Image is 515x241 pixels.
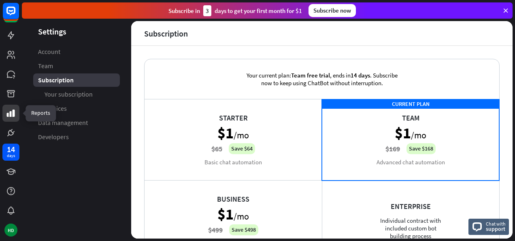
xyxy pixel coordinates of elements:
[486,220,506,228] span: Chat with
[38,76,74,84] span: Subscription
[38,133,69,141] span: Developers
[7,153,15,159] div: days
[4,224,17,237] div: HD
[7,146,15,153] div: 14
[38,47,60,56] span: Account
[291,71,330,79] span: Team free trial
[22,26,131,37] header: Settings
[33,116,120,129] a: Data management
[45,90,93,99] span: Your subscription
[38,62,53,70] span: Team
[351,71,370,79] span: 14 days
[33,102,120,115] a: Invoices
[235,59,409,99] div: Your current plan: , ends in . Subscribe now to keep using ChatBot without interruption.
[33,88,120,101] a: Your subscription
[168,5,302,16] div: Subscribe in days to get your first month for $1
[33,45,120,58] a: Account
[33,59,120,73] a: Team
[486,225,506,232] span: support
[2,144,19,161] a: 14 days
[45,104,67,113] span: Invoices
[33,130,120,144] a: Developers
[203,5,211,16] div: 3
[309,4,356,17] div: Subscribe now
[38,118,88,127] span: Data management
[6,3,31,28] button: Open LiveChat chat widget
[144,29,188,38] div: Subscription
